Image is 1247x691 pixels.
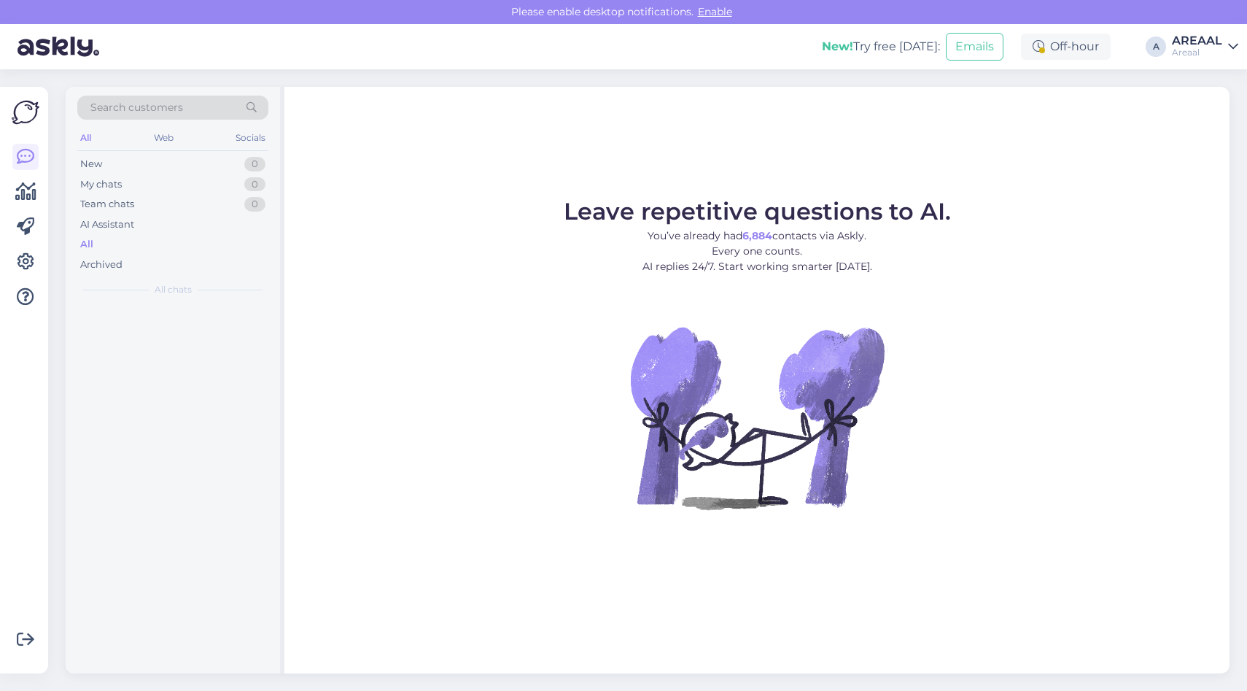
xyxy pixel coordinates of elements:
b: 6,884 [742,229,772,242]
div: Archived [80,258,123,272]
button: Emails [946,33,1003,61]
div: AI Assistant [80,217,134,232]
span: All chats [155,283,192,296]
div: 0 [244,197,265,212]
div: Off-hour [1021,34,1111,60]
div: New [80,157,102,171]
div: 0 [244,177,265,192]
p: You’ve already had contacts via Askly. Every one counts. AI replies 24/7. Start working smarter [... [564,228,951,274]
span: Enable [694,5,737,18]
a: AREAALAreaal [1172,35,1238,58]
div: My chats [80,177,122,192]
img: Askly Logo [12,99,39,126]
div: All [77,128,94,147]
div: Team chats [80,197,134,212]
b: New! [822,39,853,53]
img: No Chat active [626,286,888,549]
div: Socials [233,128,268,147]
span: Leave repetitive questions to AI. [564,197,951,225]
div: Areaal [1172,47,1222,58]
div: A [1146,36,1166,57]
div: Try free [DATE]: [822,38,940,55]
div: All [80,237,93,252]
span: Search customers [90,100,183,115]
div: 0 [244,157,265,171]
div: AREAAL [1172,35,1222,47]
div: Web [151,128,176,147]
